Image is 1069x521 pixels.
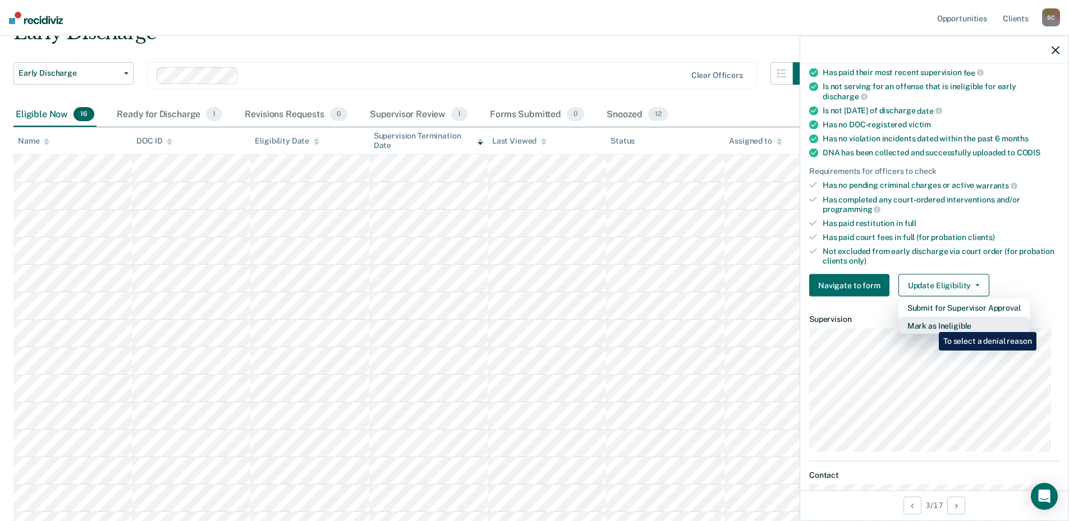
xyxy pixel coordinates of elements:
a: Navigate to form link [809,274,894,297]
div: Ready for Discharge [114,103,224,127]
span: date [917,106,942,115]
div: Has no DOC-registered [823,120,1059,130]
dt: Supervision [809,315,1059,324]
div: Is not serving for an offense that is ineligible for early [823,82,1059,101]
span: fee [964,68,984,77]
span: 16 [74,107,94,122]
button: Mark as Ineligible [898,317,1030,335]
div: 3 / 17 [800,490,1068,520]
span: 1 [451,107,467,122]
div: Name [18,136,49,146]
div: Eligibility Date [255,136,319,146]
button: Submit for Supervisor Approval [898,299,1030,317]
div: Eligible Now [13,103,97,127]
div: Has paid their most recent supervision [823,67,1059,77]
div: Last Viewed [492,136,547,146]
span: months [1002,134,1029,143]
div: Clear officers [691,71,743,80]
span: warrants [976,181,1017,190]
span: full [905,219,916,228]
div: S C [1042,8,1060,26]
span: 0 [330,107,347,122]
span: discharge [823,91,868,100]
div: DNA has been collected and successfully uploaded to [823,148,1059,158]
span: clients) [968,232,995,241]
div: Is not [DATE] of discharge [823,105,1059,116]
div: Forms Submitted [488,103,586,127]
dt: Contact [809,470,1059,479]
span: programming [823,205,880,214]
span: 1 [206,107,222,122]
div: Has no violation incidents dated within the past 6 [823,134,1059,144]
div: Early Discharge [13,21,815,53]
div: Requirements for officers to check [809,167,1059,176]
button: Update Eligibility [898,274,989,297]
div: Has no pending criminal charges or active [823,181,1059,191]
span: 0 [567,107,584,122]
span: CODIS [1017,148,1040,157]
div: Open Intercom Messenger [1031,483,1058,510]
div: Assigned to [729,136,782,146]
button: Next Opportunity [947,496,965,514]
div: Supervisor Review [368,103,470,127]
div: Has paid court fees in full (for probation [823,232,1059,242]
div: Supervision Termination Date [374,131,483,150]
span: only) [849,256,866,265]
img: Recidiviz [9,12,63,24]
button: Previous Opportunity [903,496,921,514]
button: Navigate to form [809,274,889,297]
div: Has paid restitution in [823,219,1059,228]
div: Not excluded from early discharge via court order (for probation clients [823,246,1059,265]
div: Status [611,136,635,146]
div: Snoozed [604,103,671,127]
div: Revisions Requests [242,103,349,127]
span: Early Discharge [19,68,120,78]
div: Has completed any court-ordered interventions and/or [823,195,1059,214]
span: 12 [648,107,668,122]
span: victim [909,120,931,129]
div: DOC ID [136,136,172,146]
